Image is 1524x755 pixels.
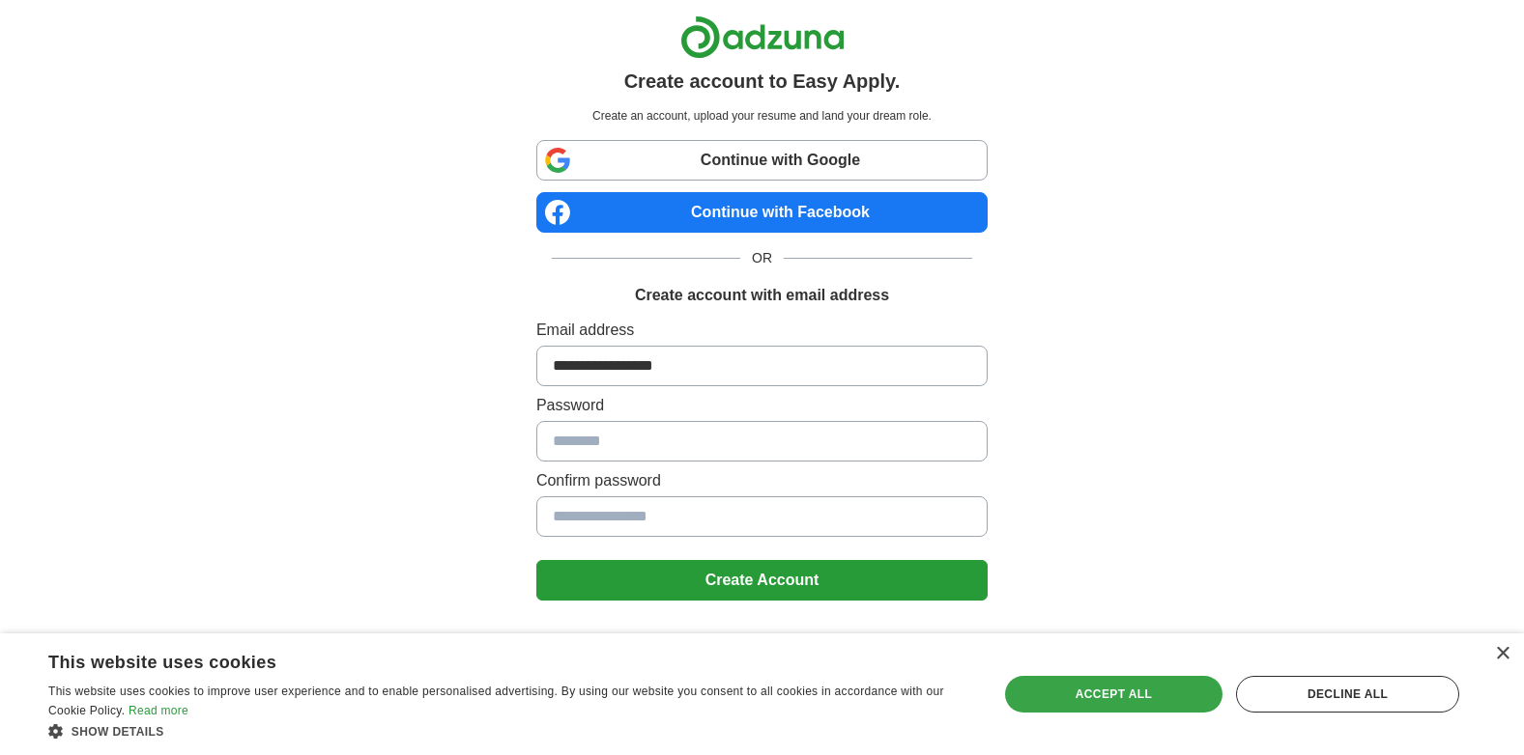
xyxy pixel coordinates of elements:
[1495,647,1510,661] div: Close
[536,394,988,417] label: Password
[48,645,922,674] div: This website uses cookies
[129,704,188,717] a: Read more, opens a new window
[48,721,970,741] div: Show details
[540,107,984,125] p: Create an account, upload your resume and land your dream role.
[1005,676,1222,713] div: Accept all
[536,319,988,342] label: Email address
[1236,676,1459,713] div: Decline all
[740,248,784,268] span: OR
[536,140,988,181] a: Continue with Google
[536,560,988,601] button: Create Account
[635,284,889,307] h1: Create account with email address
[692,631,832,652] span: Already registered?
[680,15,845,59] img: Adzuna logo
[624,67,901,96] h1: Create account to Easy Apply.
[536,469,988,492] label: Confirm password
[48,685,944,717] span: This website uses cookies to improve user experience and to enable personalised advertising. By u...
[72,725,164,739] span: Show details
[536,192,988,233] a: Continue with Facebook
